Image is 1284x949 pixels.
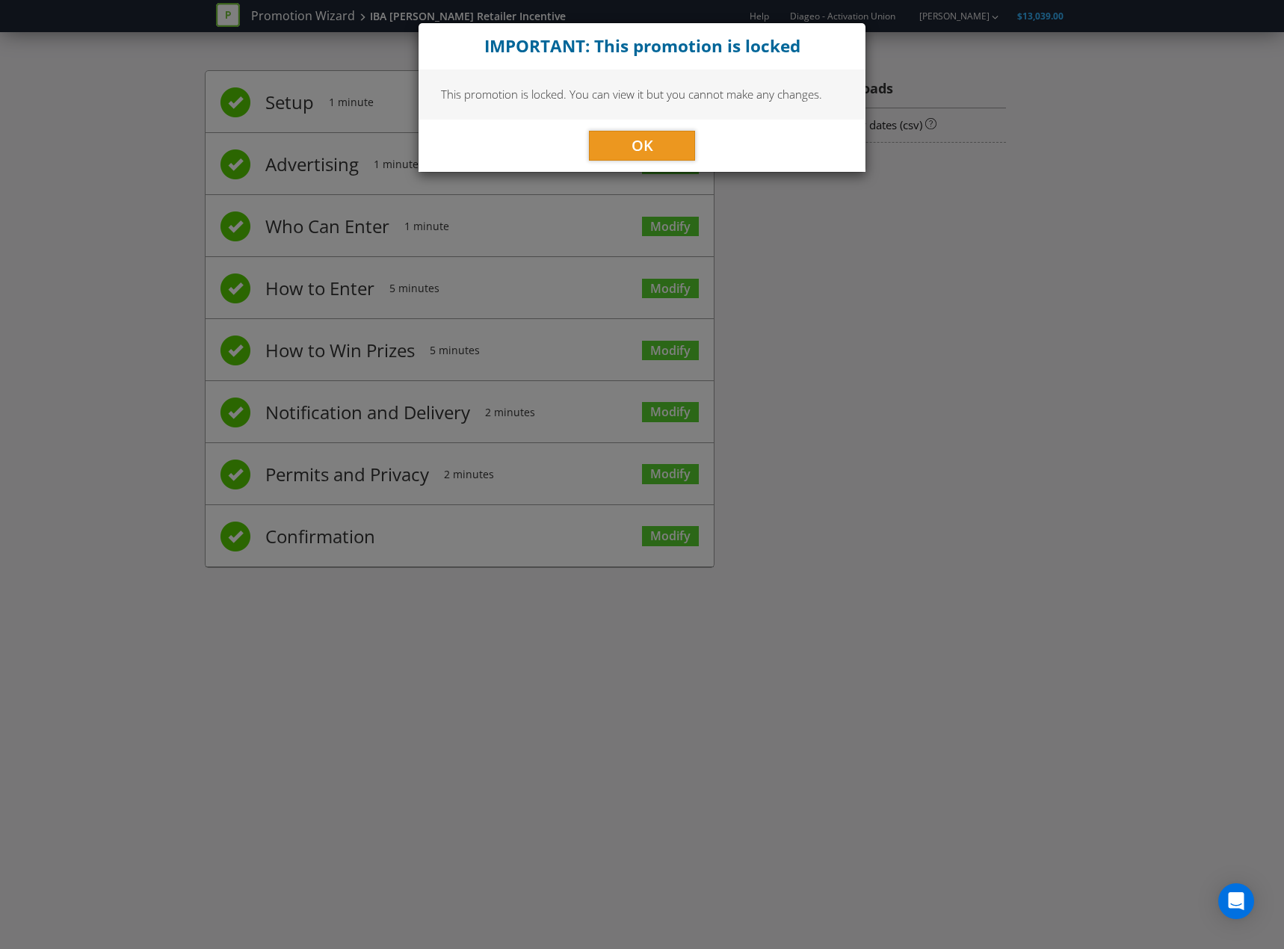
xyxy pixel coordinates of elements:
[419,69,865,119] div: This promotion is locked. You can view it but you cannot make any changes.
[589,131,695,161] button: OK
[419,23,865,69] div: Close
[1218,883,1254,919] div: Open Intercom Messenger
[484,34,800,58] strong: IMPORTANT: This promotion is locked
[632,135,653,155] span: OK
